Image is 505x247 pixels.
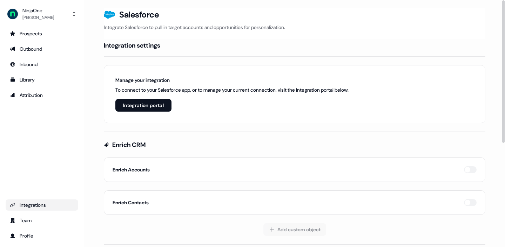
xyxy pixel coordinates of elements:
[10,61,74,68] div: Inbound
[6,215,78,226] a: Go to team
[10,92,74,99] div: Attribution
[6,230,78,241] a: Go to profile
[10,30,74,37] div: Prospects
[104,24,485,31] p: Integrate Salesforce to pull in target accounts and opportunities for personalization.
[112,141,146,149] h4: Enrich CRM
[119,9,159,20] h3: Salesforce
[10,202,74,209] div: Integrations
[10,45,74,52] div: Outbound
[115,77,349,84] h6: Manage your integration
[6,90,78,101] a: Go to attribution
[104,41,160,50] h4: Integration settings
[10,232,74,239] div: Profile
[6,199,78,211] a: Go to integrations
[6,6,78,22] button: NinjaOne[PERSON_NAME]
[113,166,150,173] h5: Enrich Accounts
[10,76,74,83] div: Library
[10,217,74,224] div: Team
[6,59,78,70] a: Go to Inbound
[22,14,54,21] div: [PERSON_NAME]
[113,199,149,206] h5: Enrich Contacts
[115,86,349,93] p: To connect to your Salesforce app, or to manage your current connection, visit the integration po...
[6,28,78,39] a: Go to prospects
[6,43,78,55] a: Go to outbound experience
[22,7,54,14] div: NinjaOne
[6,74,78,85] a: Go to templates
[115,99,171,112] button: Integration portal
